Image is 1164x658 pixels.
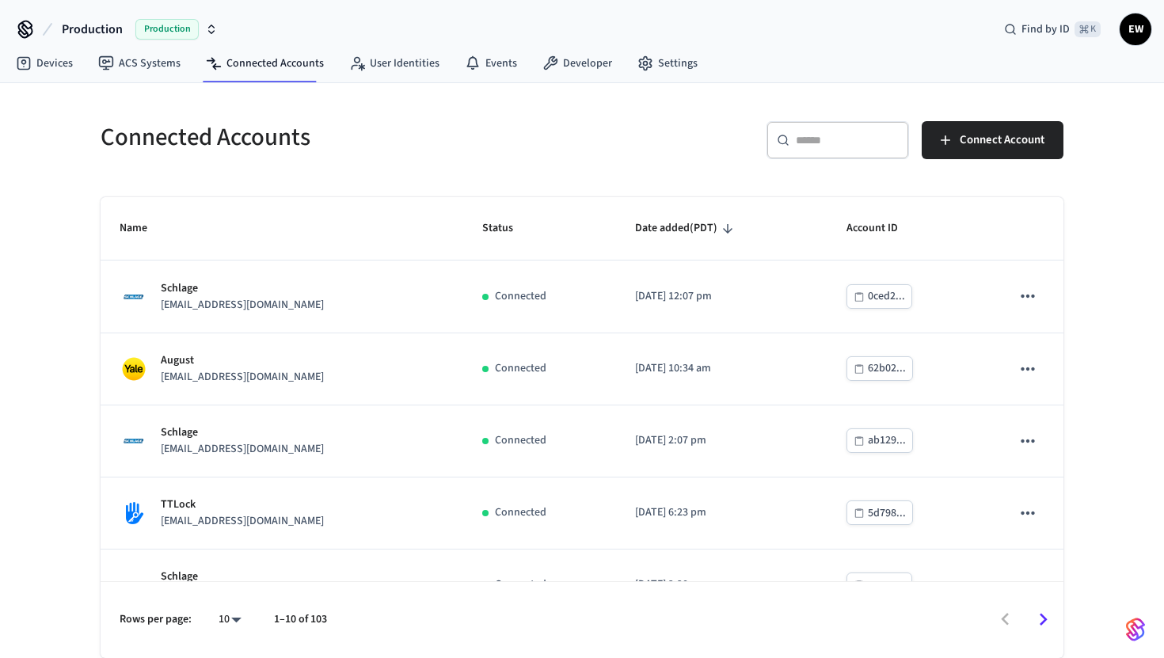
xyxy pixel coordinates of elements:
button: EW [1120,13,1151,45]
div: 1807a... [868,576,905,595]
a: ACS Systems [86,49,193,78]
p: [EMAIL_ADDRESS][DOMAIN_NAME] [161,297,324,314]
p: [EMAIL_ADDRESS][DOMAIN_NAME] [161,441,324,458]
div: 62b02... [868,359,906,378]
span: Account ID [846,216,919,241]
img: SeamLogoGradient.69752ec5.svg [1126,617,1145,642]
a: Developer [530,49,625,78]
p: 1–10 of 103 [274,611,327,628]
img: Schlage Logo, Square [120,427,148,455]
button: 0ced2... [846,284,912,309]
img: Schlage Logo, Square [120,283,148,311]
a: User Identities [337,49,452,78]
span: Status [482,216,534,241]
p: [DATE] 2:07 pm [635,432,808,449]
img: Schlage Logo, Square [120,571,148,599]
p: [DATE] 10:34 am [635,360,808,377]
p: Schlage [161,280,324,297]
p: Connected [495,360,546,377]
h5: Connected Accounts [101,121,572,154]
span: Date added(PDT) [635,216,738,241]
span: Find by ID [1021,21,1070,37]
span: Connect Account [960,130,1044,150]
div: Find by ID⌘ K [991,15,1113,44]
p: Connected [495,504,546,521]
button: Connect Account [922,121,1063,159]
span: EW [1121,15,1150,44]
span: Production [135,19,199,40]
p: Connected [495,576,546,593]
div: 10 [211,608,249,631]
a: Settings [625,49,710,78]
p: Schlage [161,569,324,585]
p: TTLock [161,496,324,513]
span: Name [120,216,168,241]
span: Production [62,20,123,39]
a: Devices [3,49,86,78]
button: 62b02... [846,356,913,381]
button: ab129... [846,428,913,453]
p: August [161,352,324,369]
img: TTLock Logo, Square [120,499,148,527]
div: 0ced2... [868,287,905,306]
button: 1807a... [846,572,912,597]
p: Connected [495,288,546,305]
div: ab129... [868,431,906,451]
a: Connected Accounts [193,49,337,78]
p: [EMAIL_ADDRESS][DOMAIN_NAME] [161,369,324,386]
p: Rows per page: [120,611,192,628]
p: [DATE] 12:07 pm [635,288,808,305]
p: Schlage [161,424,324,441]
a: Events [452,49,530,78]
div: 5d798... [868,504,906,523]
button: Go to next page [1025,601,1062,638]
img: Yale Logo, Square [120,355,148,383]
p: [DATE] 6:23 pm [635,504,808,521]
span: ⌘ K [1075,21,1101,37]
button: 5d798... [846,500,913,525]
p: Connected [495,432,546,449]
p: [EMAIL_ADDRESS][DOMAIN_NAME] [161,513,324,530]
p: [DATE] 2:20 pm [635,576,808,593]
